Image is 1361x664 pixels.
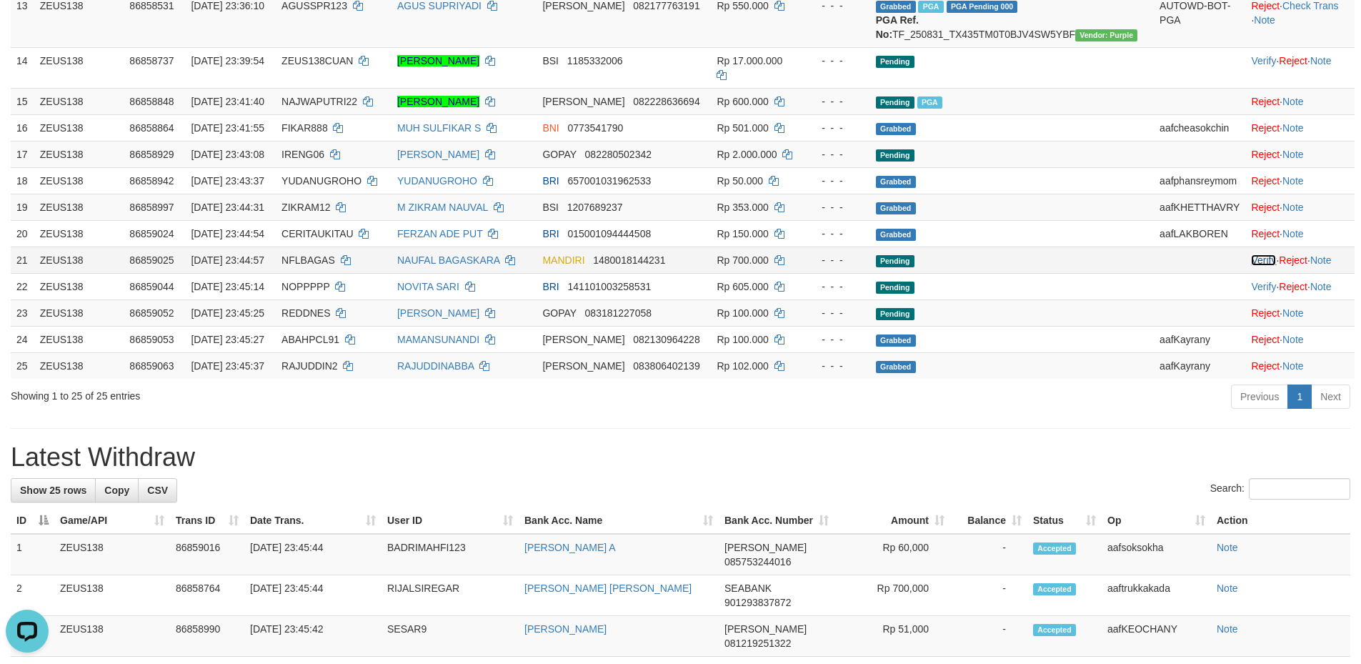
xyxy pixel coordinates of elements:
span: Pending [876,96,914,109]
th: Date Trans.: activate to sort column ascending [244,507,382,534]
td: ZEUS138 [54,616,170,657]
span: Grabbed [876,202,916,214]
td: [DATE] 23:45:44 [244,575,382,616]
span: BRI [542,228,559,239]
span: Rp 50.000 [717,175,763,187]
td: Rp 51,000 [834,616,950,657]
label: Search: [1210,478,1350,500]
a: Reject [1279,254,1307,266]
a: [PERSON_NAME] [PERSON_NAME] [524,583,692,594]
span: 86859052 [129,307,174,319]
span: Copy 083181227058 to clipboard [585,307,652,319]
td: 22 [11,273,34,299]
span: Pending [876,255,914,267]
td: 86858990 [170,616,244,657]
td: · [1245,326,1355,352]
span: [DATE] 23:44:31 [191,202,264,213]
span: SEABANK [724,583,772,594]
span: [DATE] 23:41:55 [191,122,264,134]
td: 25 [11,352,34,379]
span: Copy 0773541790 to clipboard [567,122,623,134]
span: 86858848 [129,96,174,107]
span: [PERSON_NAME] [542,96,624,107]
td: 14 [11,47,34,88]
span: [DATE] 23:45:37 [191,360,264,372]
a: YUDANUGROHO [397,175,477,187]
th: Trans ID: activate to sort column ascending [170,507,244,534]
span: Copy 082130964228 to clipboard [633,334,699,345]
span: [DATE] 23:41:40 [191,96,264,107]
a: 1 [1287,385,1312,409]
a: Reject [1251,202,1280,213]
div: - - - [808,200,864,214]
span: 86858737 [129,55,174,66]
a: Reject [1251,122,1280,134]
td: · · [1245,273,1355,299]
td: aafcheasokchin [1154,114,1245,141]
span: Rp 100.000 [717,334,768,345]
span: GOPAY [542,149,576,160]
td: ZEUS138 [34,88,124,114]
td: aaftrukkakada [1102,575,1211,616]
a: Reject [1251,360,1280,372]
td: aafsoksokha [1102,534,1211,575]
th: Op: activate to sort column ascending [1102,507,1211,534]
a: Note [1310,55,1332,66]
span: Accepted [1033,624,1076,636]
td: · · [1245,47,1355,88]
span: Rp 102.000 [717,360,768,372]
td: 15 [11,88,34,114]
a: Note [1282,334,1304,345]
a: [PERSON_NAME] [397,96,479,107]
td: ZEUS138 [34,141,124,167]
a: Note [1217,542,1238,553]
span: Grabbed [876,176,916,188]
span: Show 25 rows [20,485,86,496]
a: RAJUDDINABBA [397,360,474,372]
td: 20 [11,220,34,247]
td: 86858764 [170,575,244,616]
td: aafKEOCHANY [1102,616,1211,657]
span: BRI [542,175,559,187]
span: GOPAY [542,307,576,319]
span: REDDNES [281,307,330,319]
th: ID: activate to sort column descending [11,507,54,534]
td: - [950,534,1027,575]
td: · [1245,167,1355,194]
span: [PERSON_NAME] [724,542,807,553]
td: 1 [11,534,54,575]
div: - - - [808,279,864,294]
a: Reject [1279,55,1307,66]
span: BRI [542,281,559,292]
span: Pending [876,56,914,68]
span: Copy 081219251322 to clipboard [724,638,791,649]
td: ZEUS138 [34,167,124,194]
span: Rp 150.000 [717,228,768,239]
div: - - - [808,121,864,135]
td: · [1245,299,1355,326]
span: Rp 100.000 [717,307,768,319]
a: NOVITA SARI [397,281,459,292]
td: ZEUS138 [54,534,170,575]
span: ABAHPCL91 [281,334,339,345]
span: 86859024 [129,228,174,239]
td: · [1245,114,1355,141]
td: Rp 700,000 [834,575,950,616]
th: Balance: activate to sort column ascending [950,507,1027,534]
td: ZEUS138 [34,194,124,220]
td: ZEUS138 [34,114,124,141]
span: Pending [876,149,914,162]
span: Copy 082228636694 to clipboard [633,96,699,107]
span: 86858929 [129,149,174,160]
b: PGA Ref. No: [876,14,919,40]
a: NAUFAL BAGASKARA [397,254,499,266]
td: · [1245,220,1355,247]
td: ZEUS138 [34,326,124,352]
td: - [950,575,1027,616]
span: [DATE] 23:39:54 [191,55,264,66]
span: Marked by aafchomsokheang [917,96,942,109]
div: - - - [808,227,864,241]
a: Reject [1251,96,1280,107]
span: Rp 600.000 [717,96,768,107]
span: ZIKRAM12 [281,202,330,213]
